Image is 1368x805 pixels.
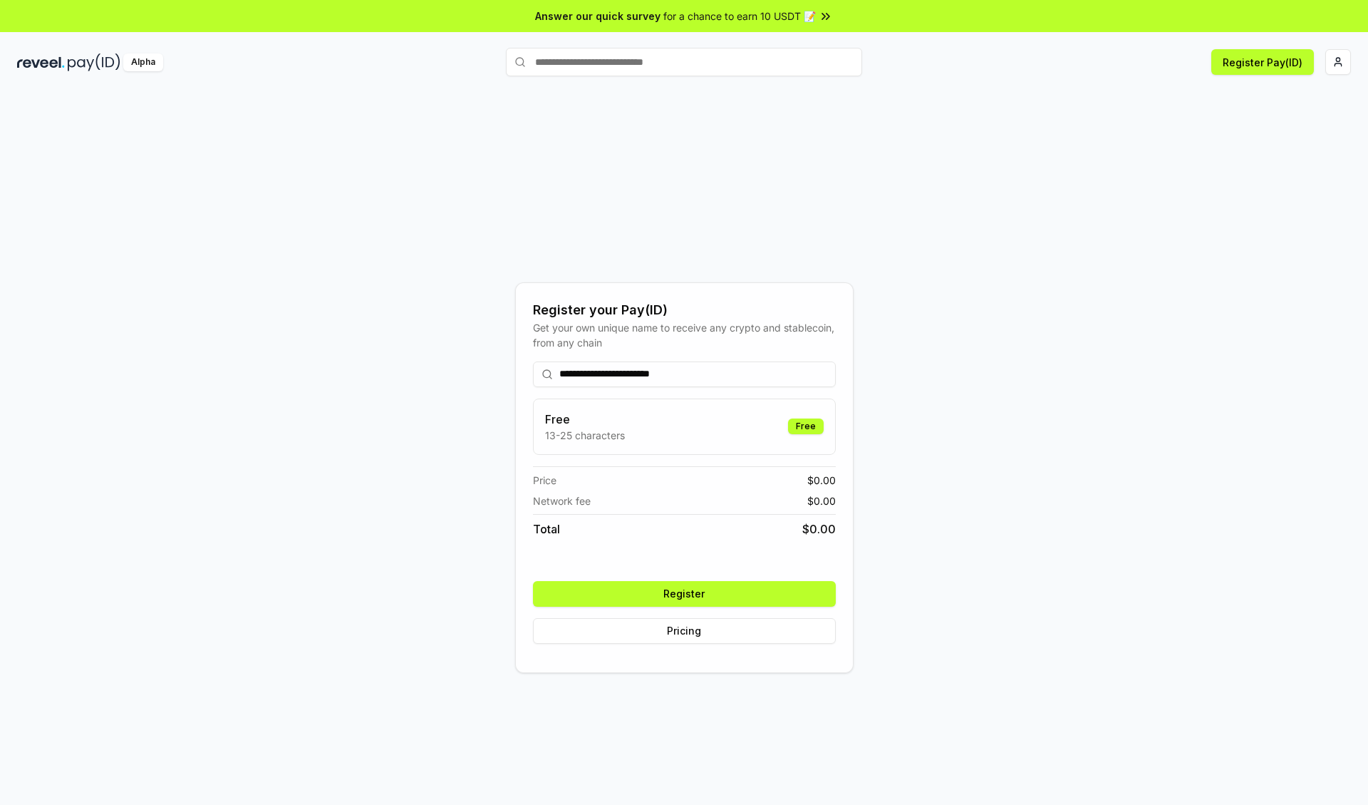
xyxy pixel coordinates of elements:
[807,493,836,508] span: $ 0.00
[533,320,836,350] div: Get your own unique name to receive any crypto and stablecoin, from any chain
[533,521,560,538] span: Total
[533,618,836,644] button: Pricing
[17,53,65,71] img: reveel_dark
[533,473,556,488] span: Price
[807,473,836,488] span: $ 0.00
[788,419,824,434] div: Free
[545,411,625,428] h3: Free
[535,9,660,24] span: Answer our quick survey
[533,300,836,320] div: Register your Pay(ID)
[123,53,163,71] div: Alpha
[68,53,120,71] img: pay_id
[1211,49,1314,75] button: Register Pay(ID)
[533,581,836,607] button: Register
[802,521,836,538] span: $ 0.00
[533,493,591,508] span: Network fee
[663,9,816,24] span: for a chance to earn 10 USDT 📝
[545,428,625,443] p: 13-25 characters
